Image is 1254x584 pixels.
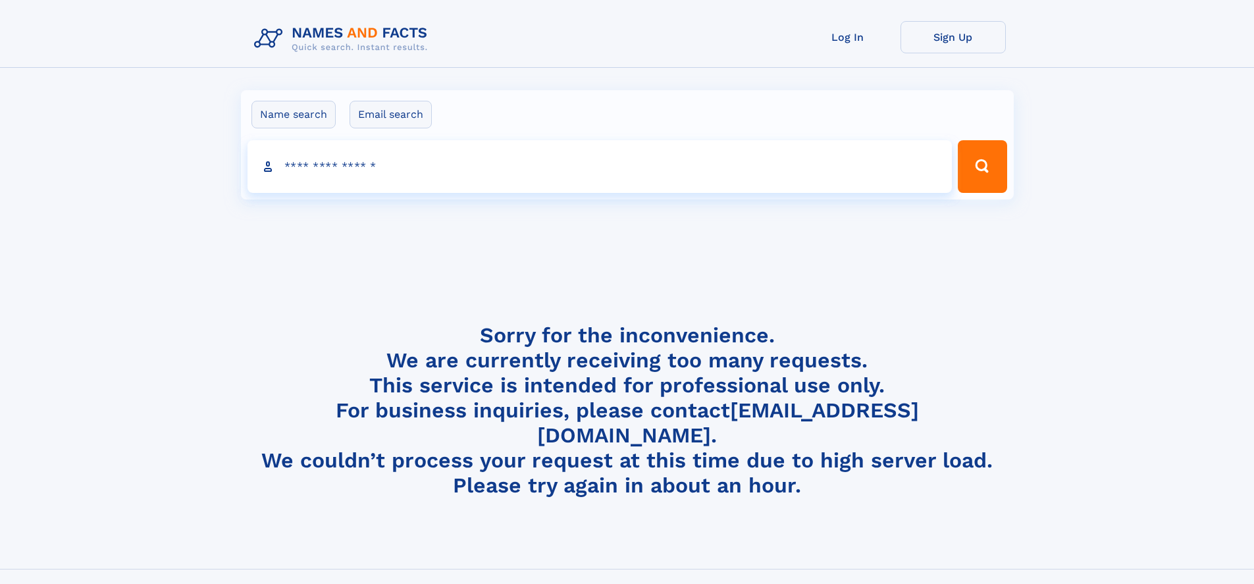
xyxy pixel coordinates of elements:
[249,21,438,57] img: Logo Names and Facts
[537,398,919,448] a: [EMAIL_ADDRESS][DOMAIN_NAME]
[249,323,1006,498] h4: Sorry for the inconvenience. We are currently receiving too many requests. This service is intend...
[248,140,953,193] input: search input
[958,140,1006,193] button: Search Button
[251,101,336,128] label: Name search
[901,21,1006,53] a: Sign Up
[795,21,901,53] a: Log In
[350,101,432,128] label: Email search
